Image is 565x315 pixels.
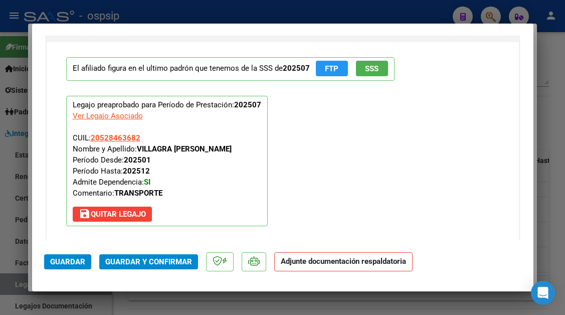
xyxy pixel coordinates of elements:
[73,110,143,121] div: Ver Legajo Asociado
[325,64,338,73] span: FTP
[114,189,162,198] strong: TRANSPORTE
[73,207,152,222] button: Quitar Legajo
[66,96,268,226] p: Legajo preaprobado para Período de Prestación:
[365,64,379,73] span: SSS
[99,254,198,269] button: Guardar y Confirmar
[73,189,162,198] span: Comentario:
[47,42,519,249] div: PREAPROBACIÓN PARA INTEGRACION
[105,257,192,266] span: Guardar y Confirmar
[79,208,91,220] mat-icon: save
[234,100,261,109] strong: 202507
[50,257,85,266] span: Guardar
[91,133,140,142] span: 20528463682
[281,257,406,266] strong: Adjunte documentación respaldatoria
[124,155,151,165] strong: 202501
[283,64,310,73] strong: 202507
[144,178,150,187] strong: SI
[79,210,146,219] span: Quitar Legajo
[531,281,555,305] div: Open Intercom Messenger
[44,254,91,269] button: Guardar
[316,61,348,76] button: FTP
[137,144,232,153] strong: VILLAGRA [PERSON_NAME]
[66,57,395,81] p: El afiliado figura en el ultimo padrón que tenemos de la SSS de
[73,133,232,198] span: CUIL: Nombre y Apellido: Período Desde: Período Hasta: Admite Dependencia:
[356,61,388,76] button: SSS
[123,167,150,176] strong: 202512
